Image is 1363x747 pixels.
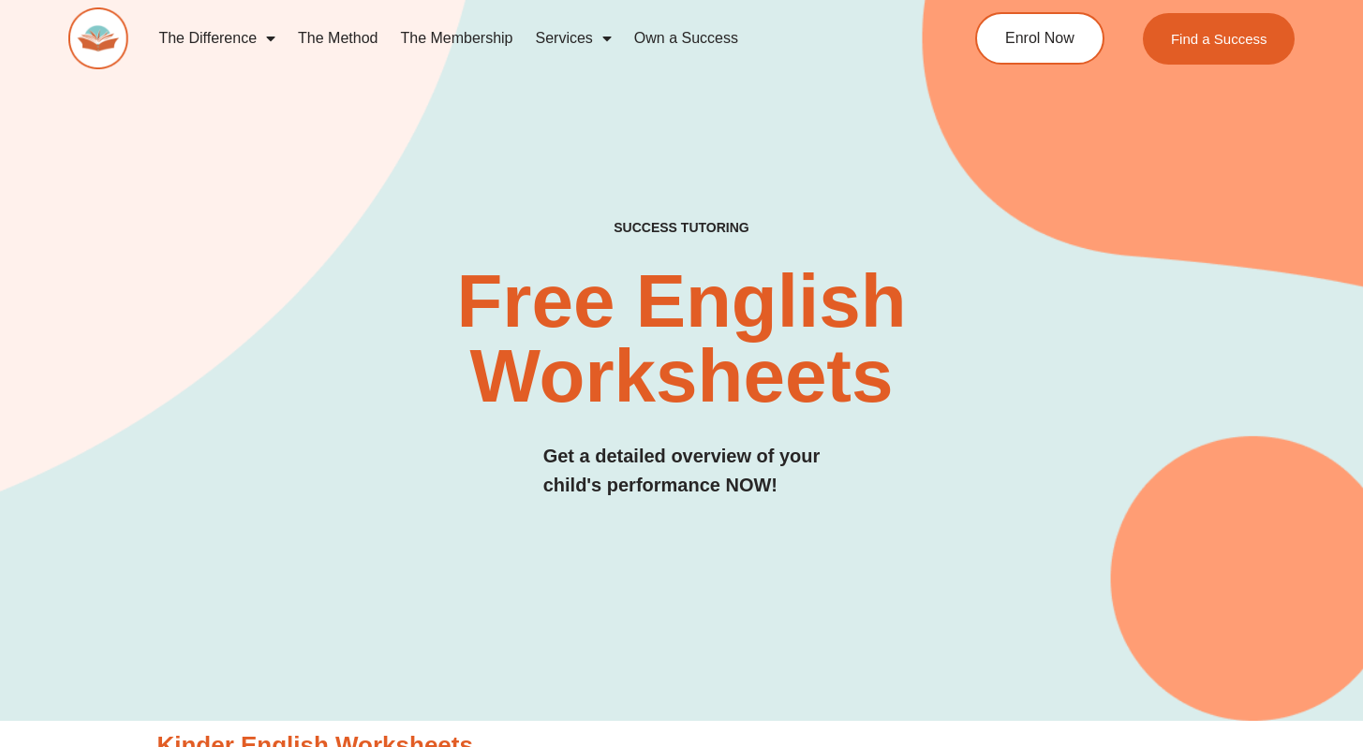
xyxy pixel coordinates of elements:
[147,17,287,60] a: The Difference
[147,17,904,60] nav: Menu
[276,264,1086,414] h2: Free English Worksheets​
[389,17,524,60] a: The Membership
[1005,31,1074,46] span: Enrol Now
[623,17,749,60] a: Own a Success
[543,442,821,500] h3: Get a detailed overview of your child's performance NOW!
[1171,32,1267,46] span: Find a Success
[1143,13,1296,65] a: Find a Success
[525,17,623,60] a: Services
[500,220,864,236] h4: SUCCESS TUTORING​
[287,17,389,60] a: The Method
[975,12,1104,65] a: Enrol Now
